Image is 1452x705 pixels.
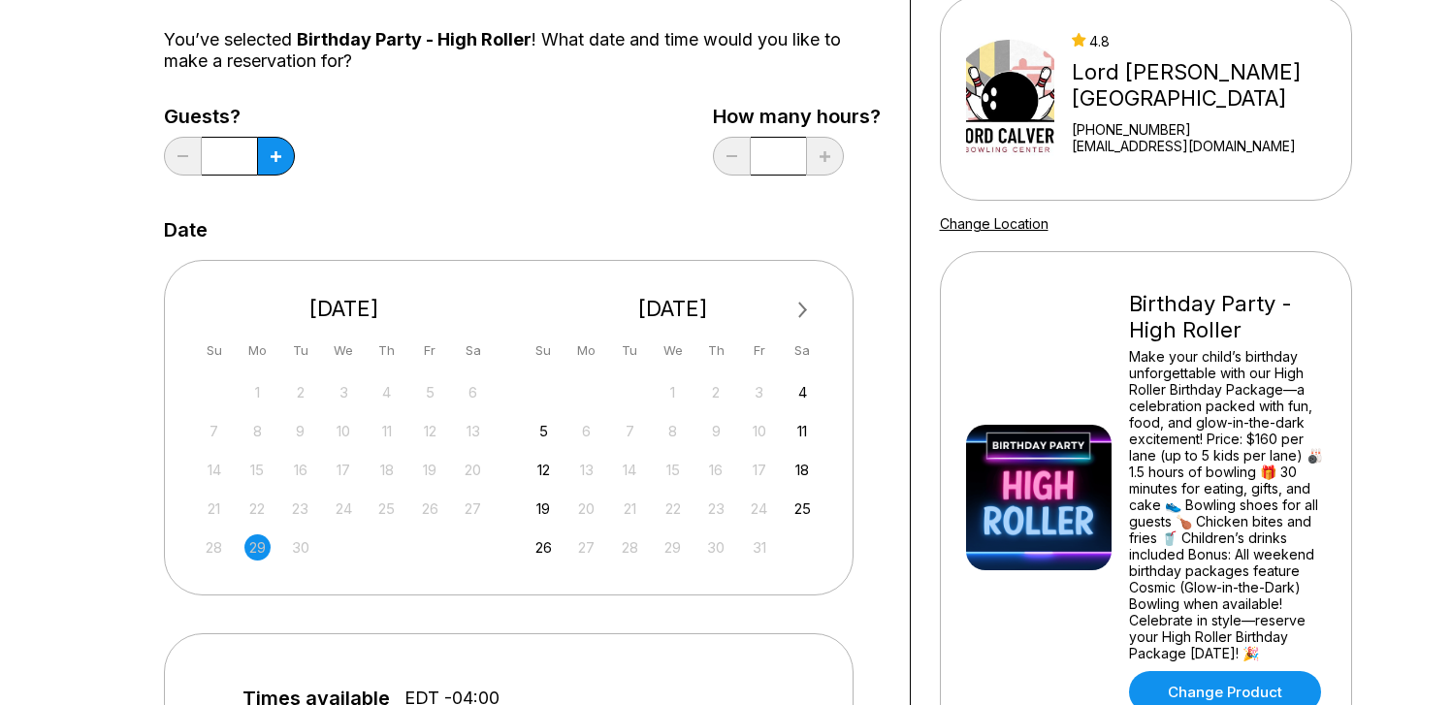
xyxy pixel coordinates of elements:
[660,418,686,444] div: Not available Wednesday, October 8th, 2025
[244,534,271,561] div: Not available Monday, September 29th, 2025
[531,337,557,364] div: Su
[703,337,729,364] div: Th
[790,379,816,405] div: Choose Saturday, October 4th, 2025
[660,457,686,483] div: Not available Wednesday, October 15th, 2025
[417,418,443,444] div: Not available Friday, September 12th, 2025
[617,496,643,522] div: Not available Tuesday, October 21st, 2025
[703,379,729,405] div: Not available Thursday, October 2nd, 2025
[417,496,443,522] div: Not available Friday, September 26th, 2025
[164,106,295,127] label: Guests?
[531,534,557,561] div: Choose Sunday, October 26th, 2025
[617,418,643,444] div: Not available Tuesday, October 7th, 2025
[703,457,729,483] div: Not available Thursday, October 16th, 2025
[373,418,400,444] div: Not available Thursday, September 11th, 2025
[244,337,271,364] div: Mo
[164,29,881,72] div: You’ve selected ! What date and time would you like to make a reservation for?
[373,337,400,364] div: Th
[460,379,486,405] div: Not available Saturday, September 6th, 2025
[331,496,357,522] div: Not available Wednesday, September 24th, 2025
[703,534,729,561] div: Not available Thursday, October 30th, 2025
[790,337,816,364] div: Sa
[201,496,227,522] div: Not available Sunday, September 21st, 2025
[746,418,772,444] div: Not available Friday, October 10th, 2025
[244,418,271,444] div: Not available Monday, September 8th, 2025
[1129,291,1326,343] div: Birthday Party - High Roller
[373,379,400,405] div: Not available Thursday, September 4th, 2025
[660,337,686,364] div: We
[523,296,823,322] div: [DATE]
[940,215,1049,232] a: Change Location
[660,379,686,405] div: Not available Wednesday, October 1st, 2025
[417,337,443,364] div: Fr
[164,219,208,240] label: Date
[244,496,271,522] div: Not available Monday, September 22nd, 2025
[1072,33,1342,49] div: 4.8
[331,418,357,444] div: Not available Wednesday, September 10th, 2025
[1129,348,1326,661] div: Make your child’s birthday unforgettable with our High Roller Birthday Package—a celebration pack...
[287,379,313,405] div: Not available Tuesday, September 2nd, 2025
[746,457,772,483] div: Not available Friday, October 17th, 2025
[528,377,819,561] div: month 2025-10
[373,457,400,483] div: Not available Thursday, September 18th, 2025
[617,337,643,364] div: Tu
[746,496,772,522] div: Not available Friday, October 24th, 2025
[617,457,643,483] div: Not available Tuesday, October 14th, 2025
[194,296,495,322] div: [DATE]
[713,106,881,127] label: How many hours?
[573,418,599,444] div: Not available Monday, October 6th, 2025
[331,337,357,364] div: We
[660,496,686,522] div: Not available Wednesday, October 22nd, 2025
[287,337,313,364] div: Tu
[287,496,313,522] div: Not available Tuesday, September 23rd, 2025
[244,379,271,405] div: Not available Monday, September 1st, 2025
[788,295,819,326] button: Next Month
[417,457,443,483] div: Not available Friday, September 19th, 2025
[703,496,729,522] div: Not available Thursday, October 23rd, 2025
[966,425,1112,570] img: Birthday Party - High Roller
[1072,59,1342,112] div: Lord [PERSON_NAME][GEOGRAPHIC_DATA]
[531,457,557,483] div: Choose Sunday, October 12th, 2025
[331,457,357,483] div: Not available Wednesday, September 17th, 2025
[331,379,357,405] div: Not available Wednesday, September 3rd, 2025
[573,534,599,561] div: Not available Monday, October 27th, 2025
[201,534,227,561] div: Not available Sunday, September 28th, 2025
[373,496,400,522] div: Not available Thursday, September 25th, 2025
[460,496,486,522] div: Not available Saturday, September 27th, 2025
[573,457,599,483] div: Not available Monday, October 13th, 2025
[287,457,313,483] div: Not available Tuesday, September 16th, 2025
[287,534,313,561] div: Not available Tuesday, September 30th, 2025
[201,337,227,364] div: Su
[573,337,599,364] div: Mo
[573,496,599,522] div: Not available Monday, October 20th, 2025
[790,418,816,444] div: Choose Saturday, October 11th, 2025
[297,29,532,49] span: Birthday Party - High Roller
[746,337,772,364] div: Fr
[790,496,816,522] div: Choose Saturday, October 25th, 2025
[244,457,271,483] div: Not available Monday, September 15th, 2025
[746,379,772,405] div: Not available Friday, October 3rd, 2025
[531,496,557,522] div: Choose Sunday, October 19th, 2025
[966,25,1055,171] img: Lord Calvert Bowling Center
[201,418,227,444] div: Not available Sunday, September 7th, 2025
[201,457,227,483] div: Not available Sunday, September 14th, 2025
[199,377,490,561] div: month 2025-09
[531,418,557,444] div: Choose Sunday, October 5th, 2025
[287,418,313,444] div: Not available Tuesday, September 9th, 2025
[660,534,686,561] div: Not available Wednesday, October 29th, 2025
[746,534,772,561] div: Not available Friday, October 31st, 2025
[417,379,443,405] div: Not available Friday, September 5th, 2025
[1072,138,1342,154] a: [EMAIL_ADDRESS][DOMAIN_NAME]
[460,337,486,364] div: Sa
[1072,121,1342,138] div: [PHONE_NUMBER]
[460,418,486,444] div: Not available Saturday, September 13th, 2025
[460,457,486,483] div: Not available Saturday, September 20th, 2025
[703,418,729,444] div: Not available Thursday, October 9th, 2025
[790,457,816,483] div: Choose Saturday, October 18th, 2025
[617,534,643,561] div: Not available Tuesday, October 28th, 2025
